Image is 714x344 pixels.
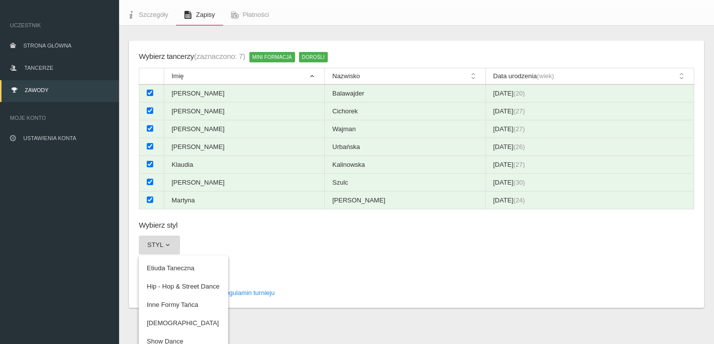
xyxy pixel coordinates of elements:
[10,20,109,30] span: Uczestnik
[139,288,694,298] p: Przechodząc dalej akceptuję
[513,161,525,168] span: (27)
[139,278,228,295] a: Hip - Hop & Street Dance
[25,87,49,93] span: Zawody
[164,156,325,174] td: Klaudia
[223,4,277,26] a: Płatności
[139,50,245,63] div: Wybierz tancerzy
[139,219,694,231] h6: Wybierz styl
[485,85,694,102] td: [DATE]
[513,107,525,115] span: (27)
[164,85,325,102] td: [PERSON_NAME]
[10,113,109,123] span: Moje konto
[513,125,525,133] span: (27)
[513,179,525,186] span: (30)
[325,102,485,120] td: Cichorek
[485,192,694,209] td: [DATE]
[139,259,228,277] a: Etiuda Taneczna
[325,156,485,174] td: Kalinowska
[325,120,485,138] td: Wajman
[485,174,694,192] td: [DATE]
[194,52,245,60] span: (zaznaczono: 7)
[299,52,328,62] span: Dorośli
[325,192,485,209] td: [PERSON_NAME]
[139,314,228,332] a: [DEMOGRAPHIC_DATA]
[139,236,180,254] button: Styl
[221,289,275,296] a: Regulamin turnieju
[164,68,325,85] th: Imię
[243,11,269,18] span: Płatności
[325,68,485,85] th: Nazwisko
[24,65,53,71] span: Tancerze
[164,102,325,120] td: [PERSON_NAME]
[176,4,223,26] a: Zapisy
[196,11,215,18] span: Zapisy
[164,192,325,209] td: Martyna
[164,174,325,192] td: [PERSON_NAME]
[249,52,295,62] span: Mini Formacja
[485,138,694,156] td: [DATE]
[119,4,176,26] a: Szczegóły
[139,11,168,18] span: Szczegóły
[485,156,694,174] td: [DATE]
[513,90,525,97] span: (20)
[537,72,554,80] span: (wiek)
[325,138,485,156] td: Urbańska
[164,138,325,156] td: [PERSON_NAME]
[23,43,71,49] span: Strona główna
[513,197,525,204] span: (24)
[164,120,325,138] td: [PERSON_NAME]
[325,85,485,102] td: Balawajder
[485,120,694,138] td: [DATE]
[513,143,525,150] span: (26)
[485,68,694,85] th: Data urodzenia
[23,135,76,141] span: Ustawienia konta
[325,174,485,192] td: Szulc
[485,102,694,120] td: [DATE]
[139,296,228,314] a: Inne Formy Tańca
